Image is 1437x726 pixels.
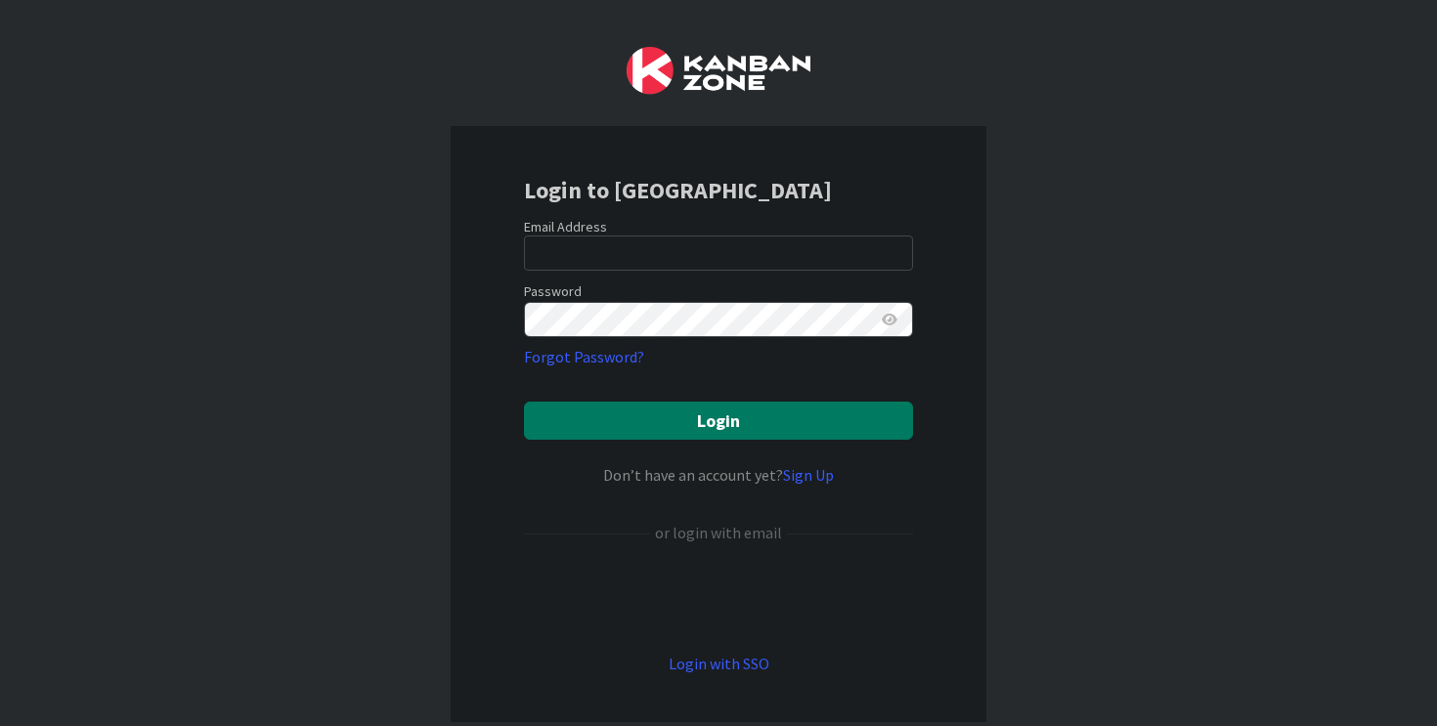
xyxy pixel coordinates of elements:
[524,345,644,368] a: Forgot Password?
[669,654,769,673] a: Login with SSO
[524,218,607,235] label: Email Address
[524,402,913,440] button: Login
[650,521,787,544] div: or login with email
[524,175,832,205] b: Login to [GEOGRAPHIC_DATA]
[524,463,913,487] div: Don’t have an account yet?
[627,47,810,95] img: Kanban Zone
[783,465,834,485] a: Sign Up
[524,281,582,302] label: Password
[514,577,923,619] iframe: Sign in with Google Button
